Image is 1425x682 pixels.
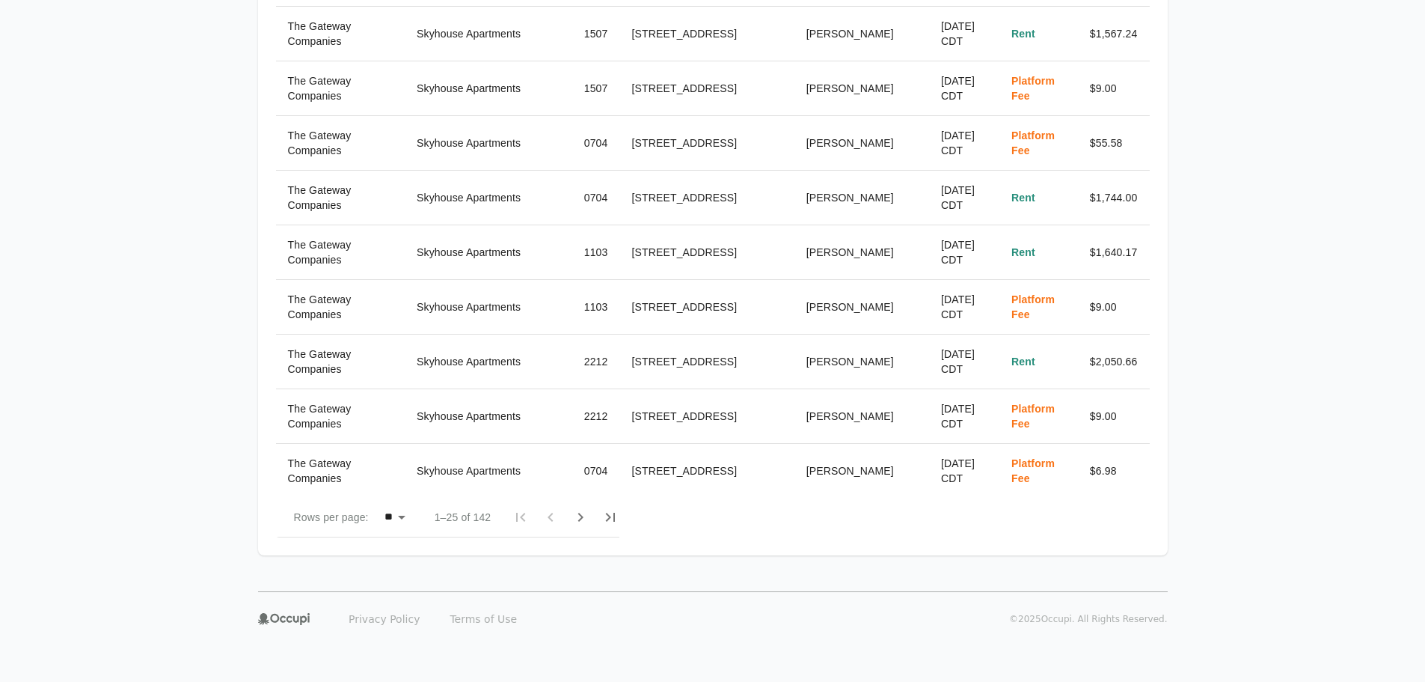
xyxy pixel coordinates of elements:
p: © 2025 Occupi. All Rights Reserved. [1009,613,1167,625]
span: Platform Fee [1011,130,1055,156]
th: [PERSON_NAME] [794,7,929,61]
th: Skyhouse Apartments [405,444,572,498]
th: 2212 [572,335,620,389]
th: The Gateway Companies [276,389,405,444]
th: [DATE] CDT [929,389,999,444]
th: [STREET_ADDRESS] [619,225,794,280]
th: [PERSON_NAME] [794,116,929,171]
p: 1–25 of 142 [435,510,491,525]
th: [DATE] CDT [929,444,999,498]
th: [PERSON_NAME] [794,389,929,444]
td: $2,050.66 [1078,335,1150,389]
th: Skyhouse Apartments [405,171,572,225]
th: 1103 [572,225,620,280]
a: Privacy Policy [340,607,429,631]
th: Skyhouse Apartments [405,335,572,389]
th: 0704 [572,171,620,225]
th: [STREET_ADDRESS] [619,116,794,171]
a: Terms of Use [441,607,526,631]
td: $9.00 [1078,280,1150,335]
span: Rent [1011,192,1035,204]
span: Rent [1011,246,1035,258]
th: [PERSON_NAME] [794,280,929,335]
th: [PERSON_NAME] [794,225,929,280]
th: 0704 [572,444,620,498]
p: Rows per page: [294,510,369,525]
th: [PERSON_NAME] [794,444,929,498]
th: Skyhouse Apartments [405,61,572,116]
td: $9.00 [1078,61,1150,116]
select: rows per page [375,506,411,528]
th: The Gateway Companies [276,116,405,171]
th: Skyhouse Apartments [405,7,572,61]
th: [STREET_ADDRESS] [619,335,794,389]
th: The Gateway Companies [276,280,405,335]
th: [DATE] CDT [929,280,999,335]
th: 1507 [572,61,620,116]
button: last page [595,502,625,532]
th: [STREET_ADDRESS] [619,444,794,498]
th: [DATE] CDT [929,335,999,389]
th: The Gateway Companies [276,171,405,225]
td: $1,567.24 [1078,7,1150,61]
th: The Gateway Companies [276,335,405,389]
th: [DATE] CDT [929,171,999,225]
th: [STREET_ADDRESS] [619,7,794,61]
th: The Gateway Companies [276,225,405,280]
th: [PERSON_NAME] [794,171,929,225]
th: 1103 [572,280,620,335]
td: $1,640.17 [1078,225,1150,280]
th: [STREET_ADDRESS] [619,61,794,116]
td: $1,744.00 [1078,171,1150,225]
td: $9.00 [1078,389,1150,444]
th: [STREET_ADDRESS] [619,280,794,335]
td: $6.98 [1078,444,1150,498]
th: [STREET_ADDRESS] [619,389,794,444]
th: [PERSON_NAME] [794,61,929,116]
span: Platform Fee [1011,457,1055,484]
th: The Gateway Companies [276,444,405,498]
span: Rent [1011,28,1035,40]
button: next page [566,502,595,532]
th: [DATE] CDT [929,116,999,171]
th: [PERSON_NAME] [794,335,929,389]
th: [DATE] CDT [929,225,999,280]
th: The Gateway Companies [276,61,405,116]
span: Rent [1011,356,1035,368]
span: Platform Fee [1011,75,1055,102]
span: Platform Fee [1011,403,1055,430]
th: 1507 [572,7,620,61]
th: 0704 [572,116,620,171]
span: Platform Fee [1011,293,1055,320]
td: $55.58 [1078,116,1150,171]
th: The Gateway Companies [276,7,405,61]
th: Skyhouse Apartments [405,225,572,280]
th: [DATE] CDT [929,61,999,116]
th: 2212 [572,389,620,444]
th: Skyhouse Apartments [405,116,572,171]
th: [STREET_ADDRESS] [619,171,794,225]
th: Skyhouse Apartments [405,389,572,444]
th: Skyhouse Apartments [405,280,572,335]
th: [DATE] CDT [929,7,999,61]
